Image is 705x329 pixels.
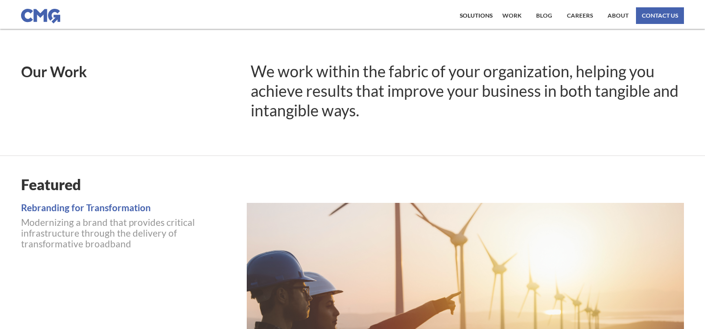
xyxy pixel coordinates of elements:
[642,13,678,19] div: contact us
[21,64,238,79] h1: Our Work
[251,62,684,120] h1: We work within the fabric of your organization, helping you achieve results that improve your bus...
[534,7,555,24] a: Blog
[21,203,237,212] a: Rebranding for Transformation
[605,7,631,24] a: About
[564,7,595,24] a: Careers
[460,13,493,19] div: Solutions
[21,217,237,249] p: Modernizing a brand that provides critical infrastructure through the delivery of transformative ...
[21,175,684,193] h1: Featured
[21,9,60,23] img: CMG logo in blue.
[500,7,524,24] a: work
